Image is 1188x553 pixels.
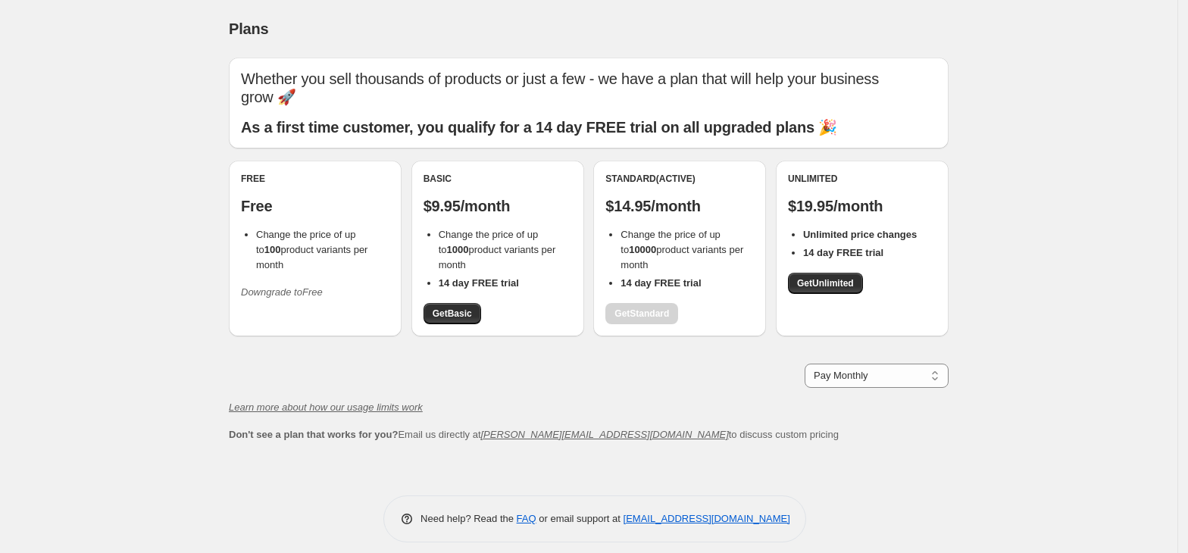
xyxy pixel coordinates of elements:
[621,277,701,289] b: 14 day FREE trial
[424,303,481,324] a: GetBasic
[803,247,883,258] b: 14 day FREE trial
[788,173,936,185] div: Unlimited
[439,277,519,289] b: 14 day FREE trial
[424,197,572,215] p: $9.95/month
[241,119,837,136] b: As a first time customer, you qualify for a 14 day FREE trial on all upgraded plans 🎉
[621,229,743,270] span: Change the price of up to product variants per month
[256,229,367,270] span: Change the price of up to product variants per month
[229,20,268,37] span: Plans
[241,286,323,298] i: Downgrade to Free
[803,229,917,240] b: Unlimited price changes
[481,429,729,440] a: [PERSON_NAME][EMAIL_ADDRESS][DOMAIN_NAME]
[433,308,472,320] span: Get Basic
[447,244,469,255] b: 1000
[241,70,936,106] p: Whether you sell thousands of products or just a few - we have a plan that will help your busines...
[241,197,389,215] p: Free
[605,197,754,215] p: $14.95/month
[629,244,656,255] b: 10000
[605,173,754,185] div: Standard (Active)
[229,429,398,440] b: Don't see a plan that works for you?
[624,513,790,524] a: [EMAIL_ADDRESS][DOMAIN_NAME]
[788,273,863,294] a: GetUnlimited
[536,513,624,524] span: or email support at
[439,229,556,270] span: Change the price of up to product variants per month
[420,513,517,524] span: Need help? Read the
[788,197,936,215] p: $19.95/month
[424,173,572,185] div: Basic
[229,429,839,440] span: Email us directly at to discuss custom pricing
[797,277,854,289] span: Get Unlimited
[264,244,281,255] b: 100
[229,401,423,413] a: Learn more about how our usage limits work
[241,173,389,185] div: Free
[517,513,536,524] a: FAQ
[232,280,332,305] button: Downgrade toFree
